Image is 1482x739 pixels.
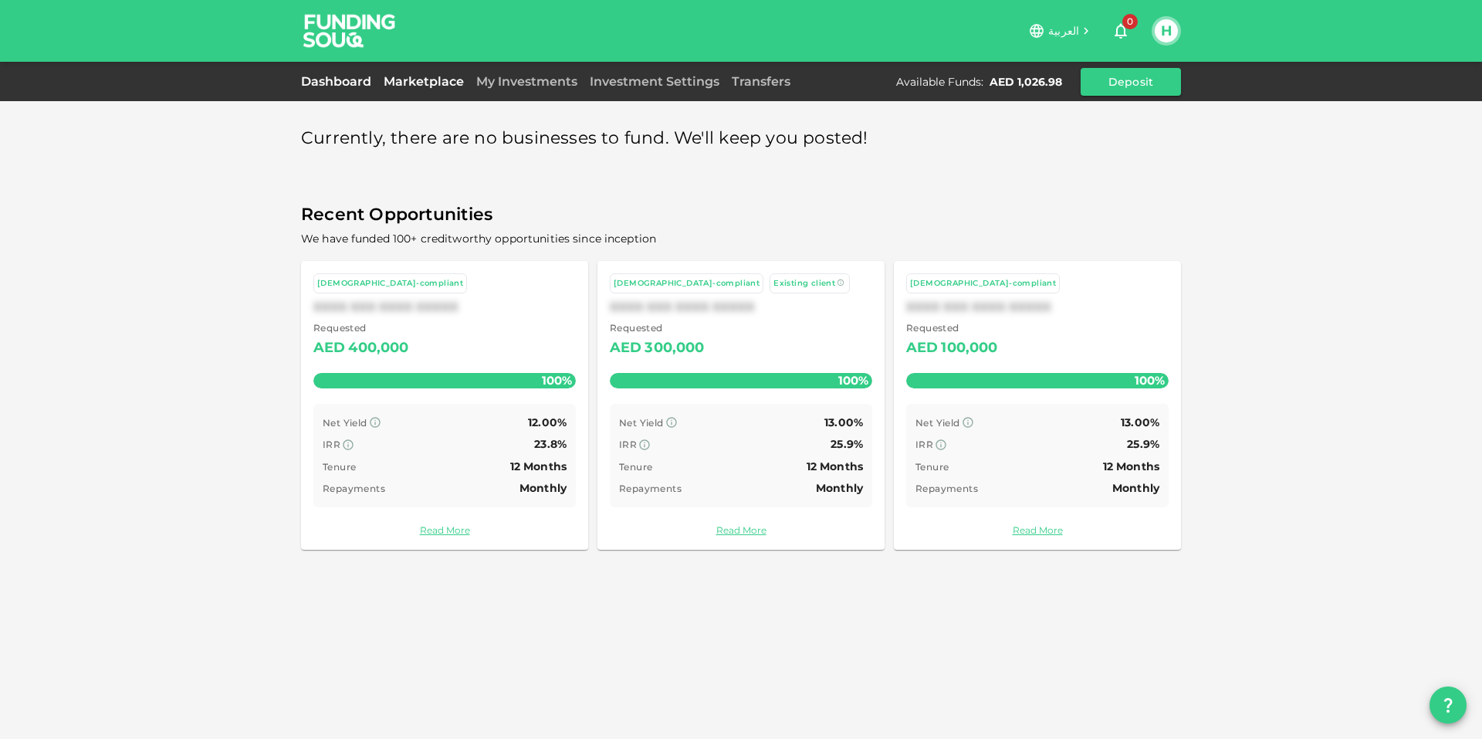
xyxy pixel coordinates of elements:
[915,439,933,450] span: IRR
[1048,24,1079,38] span: العربية
[906,320,998,336] span: Requested
[645,336,704,361] div: 300,000
[773,278,835,288] span: Existing client
[896,74,983,90] div: Available Funds :
[807,459,863,473] span: 12 Months
[301,261,588,550] a: [DEMOGRAPHIC_DATA]-compliantXXXX XXX XXXX XXXXX Requested AED400,000100% Net Yield 12.00% IRR 23....
[470,74,584,89] a: My Investments
[1105,15,1136,46] button: 0
[831,437,863,451] span: 25.9%
[894,261,1181,550] a: [DEMOGRAPHIC_DATA]-compliantXXXX XXX XXXX XXXXX Requested AED100,000100% Net Yield 13.00% IRR 25....
[510,459,567,473] span: 12 Months
[323,439,340,450] span: IRR
[619,439,637,450] span: IRR
[906,523,1169,537] a: Read More
[619,483,682,494] span: Repayments
[915,417,960,429] span: Net Yield
[1081,68,1181,96] button: Deposit
[906,336,938,361] div: AED
[538,369,576,392] span: 100%
[834,369,872,392] span: 100%
[1155,19,1178,42] button: H
[313,320,409,336] span: Requested
[614,277,760,290] div: [DEMOGRAPHIC_DATA]-compliant
[1121,415,1159,429] span: 13.00%
[726,74,797,89] a: Transfers
[597,261,885,550] a: [DEMOGRAPHIC_DATA]-compliant Existing clientXXXX XXX XXXX XXXXX Requested AED300,000100% Net Yiel...
[910,277,1056,290] div: [DEMOGRAPHIC_DATA]-compliant
[313,523,576,537] a: Read More
[528,415,567,429] span: 12.00%
[301,124,868,154] span: Currently, there are no businesses to fund. We'll keep you posted!
[619,417,664,429] span: Net Yield
[1103,459,1159,473] span: 12 Months
[313,336,345,361] div: AED
[990,74,1062,90] div: AED 1,026.98
[317,277,463,290] div: [DEMOGRAPHIC_DATA]-compliant
[348,336,408,361] div: 400,000
[1430,686,1467,724] button: question
[619,461,652,473] span: Tenure
[301,200,1181,230] span: Recent Opportunities
[301,74,377,89] a: Dashboard
[1127,437,1159,451] span: 25.9%
[915,461,949,473] span: Tenure
[1122,14,1138,29] span: 0
[301,232,656,246] span: We have funded 100+ creditworthy opportunities since inception
[1131,369,1169,392] span: 100%
[816,481,863,495] span: Monthly
[610,523,872,537] a: Read More
[915,483,978,494] span: Repayments
[313,300,576,314] div: XXXX XXX XXXX XXXXX
[519,481,567,495] span: Monthly
[610,336,641,361] div: AED
[323,483,385,494] span: Repayments
[906,300,1169,314] div: XXXX XXX XXXX XXXXX
[1112,481,1159,495] span: Monthly
[610,300,872,314] div: XXXX XXX XXXX XXXXX
[323,417,367,429] span: Net Yield
[941,336,997,361] div: 100,000
[377,74,470,89] a: Marketplace
[584,74,726,89] a: Investment Settings
[610,320,705,336] span: Requested
[824,415,863,429] span: 13.00%
[534,437,567,451] span: 23.8%
[323,461,356,473] span: Tenure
